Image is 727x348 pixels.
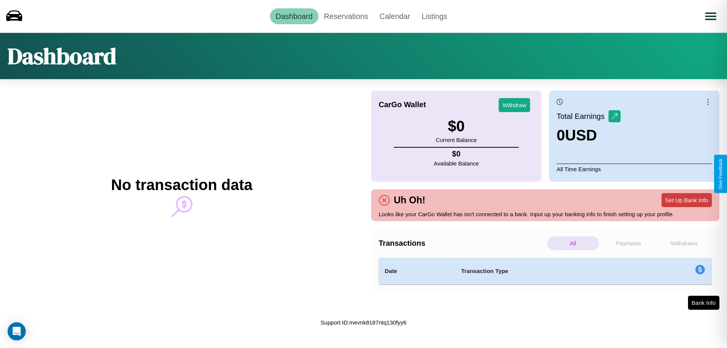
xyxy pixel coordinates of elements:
[461,267,633,276] h4: Transaction Type
[379,209,712,219] p: Looks like your CarGo Wallet has isn't connected to a bank. Input up your banking info to finish ...
[379,258,712,284] table: simple table
[434,150,479,158] h4: $ 0
[379,100,426,109] h4: CarGo Wallet
[270,8,318,24] a: Dashboard
[557,164,712,174] p: All Time Earnings
[700,6,721,27] button: Open menu
[8,322,26,340] div: Open Intercom Messenger
[658,236,710,250] p: Withdraws
[390,195,429,206] h4: Uh Oh!
[111,176,252,194] h2: No transaction data
[688,296,719,310] button: Bank Info
[547,236,599,250] p: All
[661,193,712,207] button: Set Up Bank Info
[321,317,407,328] p: Support ID: mevnk8187ntq130fyy6
[436,135,477,145] p: Current Balance
[8,41,116,72] h1: Dashboard
[603,236,655,250] p: Payments
[374,8,416,24] a: Calendar
[499,98,530,112] button: Withdraw
[385,267,449,276] h4: Date
[557,109,608,123] p: Total Earnings
[434,158,479,169] p: Available Balance
[436,118,477,135] h3: $ 0
[379,239,545,248] h4: Transactions
[718,159,723,189] div: Give Feedback
[557,127,621,144] h3: 0 USD
[318,8,374,24] a: Reservations
[416,8,453,24] a: Listings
